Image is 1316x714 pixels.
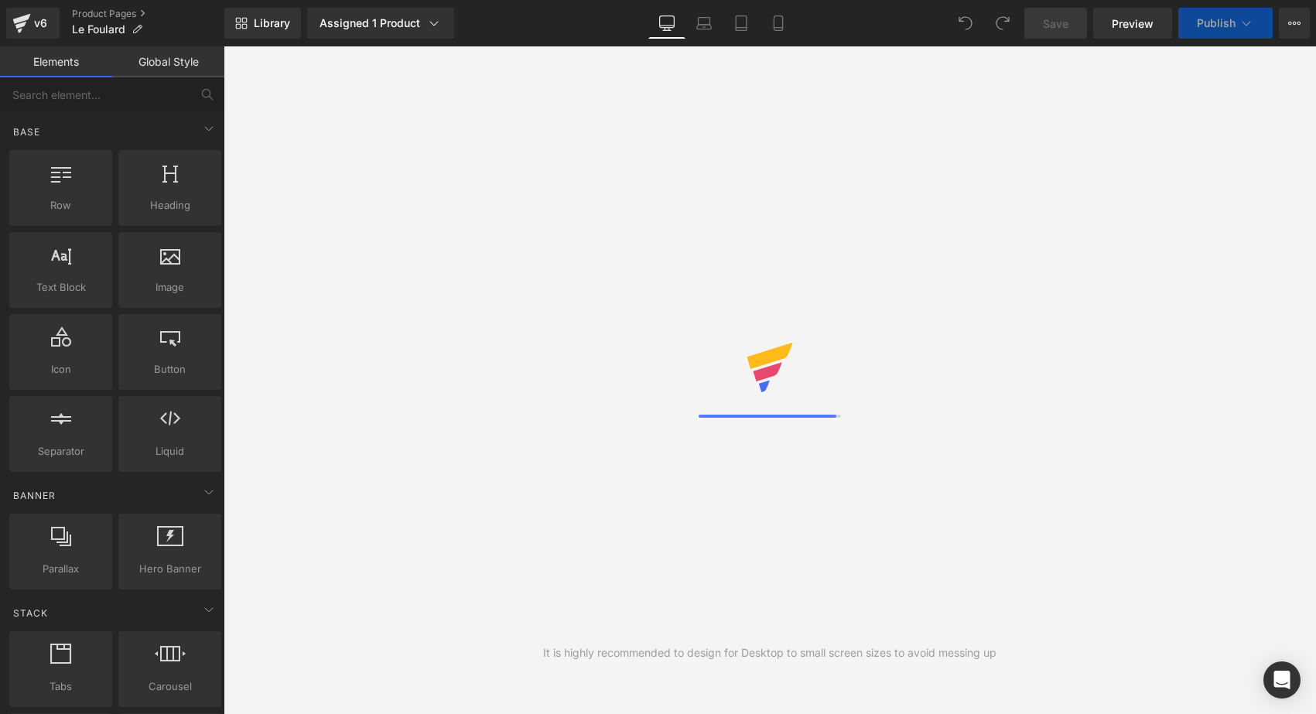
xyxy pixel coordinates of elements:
span: Icon [14,361,108,377]
a: Desktop [648,8,685,39]
a: Global Style [112,46,224,77]
a: Product Pages [72,8,224,20]
span: Row [14,197,108,214]
a: New Library [224,8,301,39]
span: Carousel [123,678,217,695]
a: Laptop [685,8,723,39]
a: Preview [1093,8,1172,39]
a: Tablet [723,8,760,39]
button: Publish [1178,8,1273,39]
span: Button [123,361,217,377]
span: Text Block [14,279,108,296]
span: Le Foulard [72,23,125,36]
span: Liquid [123,443,217,459]
div: Assigned 1 Product [320,15,442,31]
span: Hero Banner [123,561,217,577]
button: Redo [987,8,1018,39]
span: Save [1043,15,1068,32]
a: Mobile [760,8,797,39]
span: Base [12,125,42,139]
span: Tabs [14,678,108,695]
span: Parallax [14,561,108,577]
span: Separator [14,443,108,459]
div: It is highly recommended to design for Desktop to small screen sizes to avoid messing up [543,644,996,661]
div: Open Intercom Messenger [1263,661,1301,699]
span: Banner [12,488,57,503]
span: Library [254,16,290,30]
span: Image [123,279,217,296]
div: v6 [31,13,50,33]
span: Heading [123,197,217,214]
button: More [1279,8,1310,39]
span: Stack [12,606,50,620]
button: Undo [950,8,981,39]
span: Preview [1112,15,1154,32]
a: v6 [6,8,60,39]
span: Publish [1197,17,1236,29]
